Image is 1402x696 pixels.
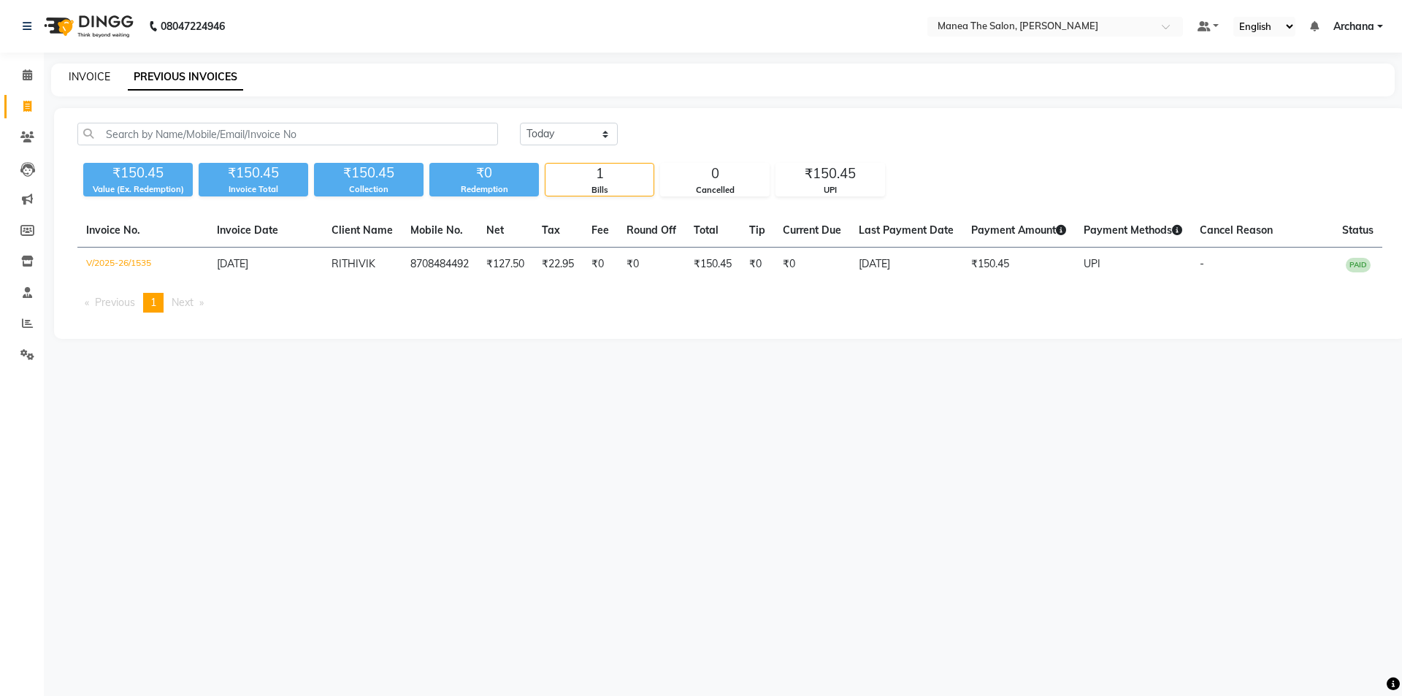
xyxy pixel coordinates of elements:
[199,163,308,183] div: ₹150.45
[77,123,498,145] input: Search by Name/Mobile/Email/Invoice No
[545,184,654,196] div: Bills
[591,223,609,237] span: Fee
[86,223,140,237] span: Invoice No.
[1084,223,1182,237] span: Payment Methods
[533,248,583,282] td: ₹22.95
[314,163,424,183] div: ₹150.45
[37,6,137,47] img: logo
[77,248,208,282] td: V/2025-26/1535
[774,248,850,282] td: ₹0
[478,248,533,282] td: ₹127.50
[685,248,740,282] td: ₹150.45
[850,248,962,282] td: [DATE]
[429,163,539,183] div: ₹0
[83,183,193,196] div: Value (Ex. Redemption)
[95,296,135,309] span: Previous
[1333,19,1374,34] span: Archana
[1200,223,1273,237] span: Cancel Reason
[172,296,194,309] span: Next
[1084,257,1100,270] span: UPI
[332,223,393,237] span: Client Name
[776,164,884,184] div: ₹150.45
[150,296,156,309] span: 1
[776,184,884,196] div: UPI
[199,183,308,196] div: Invoice Total
[314,183,424,196] div: Collection
[740,248,774,282] td: ₹0
[1342,223,1374,237] span: Status
[694,223,719,237] span: Total
[583,248,618,282] td: ₹0
[486,223,504,237] span: Net
[661,184,769,196] div: Cancelled
[69,70,110,83] a: INVOICE
[545,164,654,184] div: 1
[971,223,1066,237] span: Payment Amount
[749,223,765,237] span: Tip
[661,164,769,184] div: 0
[161,6,225,47] b: 08047224946
[77,293,1382,313] nav: Pagination
[217,223,278,237] span: Invoice Date
[1346,258,1371,272] span: PAID
[859,223,954,237] span: Last Payment Date
[402,248,478,282] td: 8708484492
[962,248,1075,282] td: ₹150.45
[1200,257,1204,270] span: -
[618,248,685,282] td: ₹0
[332,257,375,270] span: RITHIVIK
[128,64,243,91] a: PREVIOUS INVOICES
[429,183,539,196] div: Redemption
[217,257,248,270] span: [DATE]
[542,223,560,237] span: Tax
[83,163,193,183] div: ₹150.45
[627,223,676,237] span: Round Off
[783,223,841,237] span: Current Due
[410,223,463,237] span: Mobile No.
